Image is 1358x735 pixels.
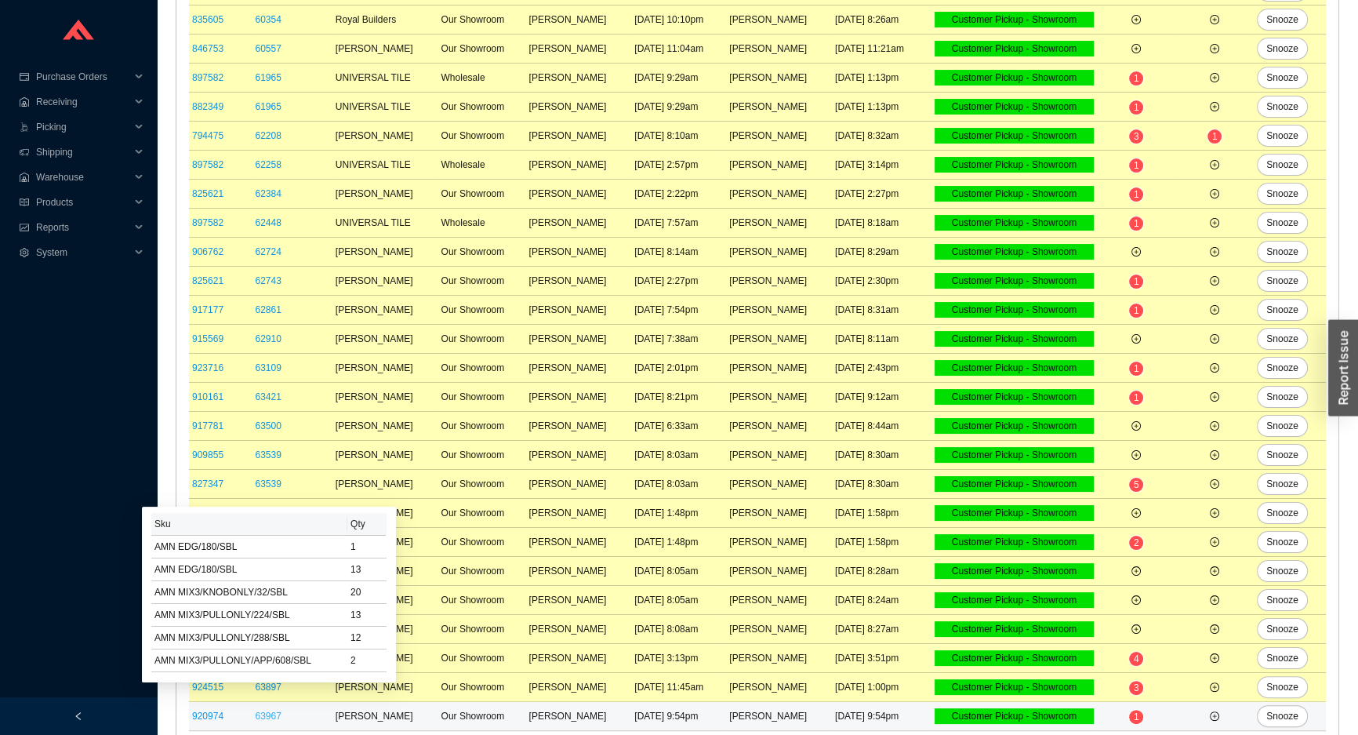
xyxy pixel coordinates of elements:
[1266,505,1298,521] span: Snooze
[1131,334,1141,344] span: plus-circle
[36,190,130,215] span: Products
[631,180,726,209] td: [DATE] 2:22pm
[192,246,223,257] a: 906762
[526,238,632,267] td: [PERSON_NAME]
[832,267,931,296] td: [DATE] 2:30pm
[1134,160,1139,171] span: 1
[1210,508,1219,518] span: plus-circle
[192,101,223,112] a: 882349
[526,151,632,180] td: [PERSON_NAME]
[255,275,281,286] a: 62743
[1266,418,1298,434] span: Snooze
[332,412,438,441] td: [PERSON_NAME]
[332,238,438,267] td: [PERSON_NAME]
[255,130,281,141] a: 62208
[726,412,832,441] td: [PERSON_NAME]
[1257,618,1308,640] button: Snooze
[36,115,130,140] span: Picking
[1266,360,1298,376] span: Snooze
[832,470,931,499] td: [DATE] 8:30am
[255,159,281,170] a: 62258
[1210,218,1219,227] span: plus-circle
[526,267,632,296] td: [PERSON_NAME]
[631,267,726,296] td: [DATE] 2:27pm
[526,499,632,528] td: [PERSON_NAME]
[631,5,726,35] td: [DATE] 10:10pm
[726,64,832,93] td: [PERSON_NAME]
[631,35,726,64] td: [DATE] 11:04am
[631,412,726,441] td: [DATE] 6:33am
[1134,102,1139,113] span: 1
[526,5,632,35] td: [PERSON_NAME]
[332,470,438,499] td: [PERSON_NAME]
[438,267,525,296] td: Our Showroom
[192,275,223,286] a: 825621
[438,412,525,441] td: Our Showroom
[726,151,832,180] td: [PERSON_NAME]
[832,441,931,470] td: [DATE] 8:30am
[1129,129,1144,144] sup: 3
[726,93,832,122] td: [PERSON_NAME]
[935,505,1094,521] div: Customer Pickup - Showroom
[526,180,632,209] td: [PERSON_NAME]
[832,354,931,383] td: [DATE] 2:43pm
[19,223,30,232] span: fund
[832,325,931,354] td: [DATE] 8:11am
[1266,389,1298,405] span: Snooze
[832,122,931,151] td: [DATE] 8:32am
[1134,131,1139,142] span: 3
[935,534,1094,550] div: Customer Pickup - Showroom
[1257,299,1308,321] button: Snooze
[347,513,387,536] th: Qty
[255,217,281,228] a: 62448
[726,499,832,528] td: [PERSON_NAME]
[726,238,832,267] td: [PERSON_NAME]
[1210,711,1219,721] span: plus-circle
[1134,305,1139,316] span: 1
[1210,276,1219,286] span: plus-circle
[1134,537,1139,548] span: 2
[1131,247,1141,257] span: plus-circle
[1210,189,1219,198] span: plus-circle
[1257,386,1308,408] button: Snooze
[1257,125,1308,147] button: Snooze
[192,43,223,54] a: 846753
[935,99,1094,115] div: Customer Pickup - Showroom
[526,383,632,412] td: [PERSON_NAME]
[36,89,130,115] span: Receiving
[1257,647,1308,669] button: Snooze
[935,12,1094,27] div: Customer Pickup - Showroom
[526,470,632,499] td: [PERSON_NAME]
[631,151,726,180] td: [DATE] 2:57pm
[631,557,726,586] td: [DATE] 8:05am
[438,557,525,586] td: Our Showroom
[1266,273,1298,289] span: Snooze
[1257,705,1308,727] button: Snooze
[1212,131,1218,142] span: 1
[255,101,281,112] a: 61965
[1257,328,1308,350] button: Snooze
[526,122,632,151] td: [PERSON_NAME]
[631,209,726,238] td: [DATE] 7:57am
[332,5,438,35] td: Royal Builders
[726,122,832,151] td: [PERSON_NAME]
[1266,650,1298,666] span: Snooze
[192,130,223,141] a: 794475
[631,93,726,122] td: [DATE] 9:29am
[935,389,1094,405] div: Customer Pickup - Showroom
[1131,624,1141,634] span: plus-circle
[726,180,832,209] td: [PERSON_NAME]
[1266,534,1298,550] span: Snooze
[1129,158,1144,173] sup: 1
[1266,679,1298,695] span: Snooze
[255,14,281,25] a: 60354
[1210,566,1219,576] span: plus-circle
[1129,187,1144,202] sup: 1
[526,209,632,238] td: [PERSON_NAME]
[1129,275,1144,289] sup: 1
[192,391,223,402] a: 910161
[1266,41,1298,56] span: Snooze
[332,383,438,412] td: [PERSON_NAME]
[36,165,130,190] span: Warehouse
[438,238,525,267] td: Our Showroom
